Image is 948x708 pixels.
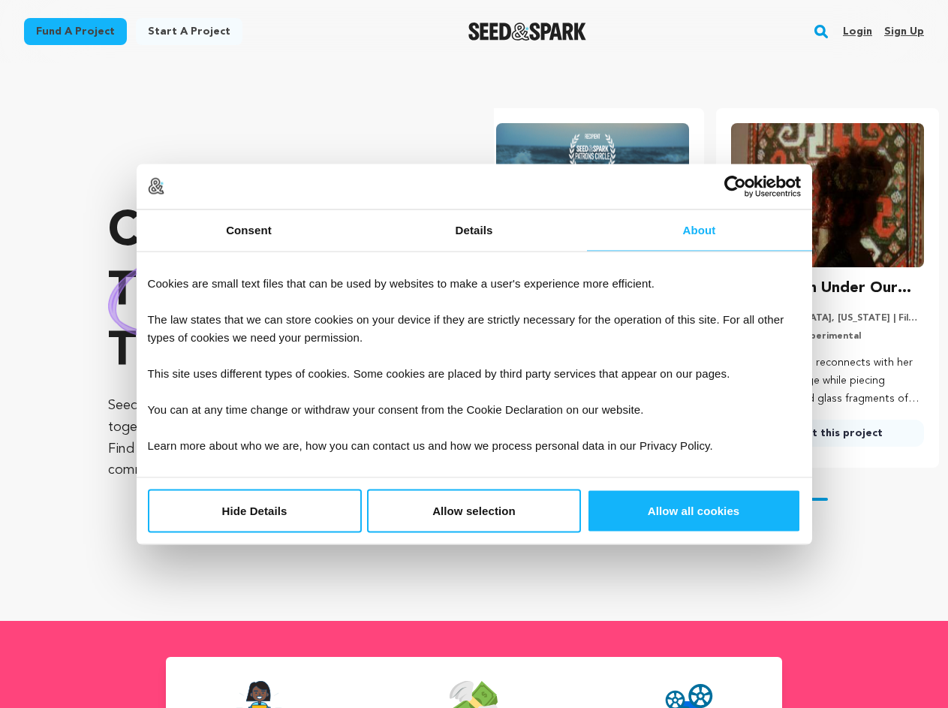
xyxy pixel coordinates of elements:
a: Usercentrics Cookiebot - opens in a new window [670,175,801,197]
a: Support this project [731,420,924,447]
a: Login [843,20,872,44]
a: Fund a project [24,18,127,45]
a: Details [362,209,587,251]
a: Seed&Spark Homepage [468,23,586,41]
p: Crowdfunding that . [108,203,434,383]
button: Allow selection [367,489,581,532]
img: Seed&Spark Logo Dark Mode [468,23,586,41]
h3: The Dragon Under Our Feet [731,276,924,300]
button: Hide Details [148,489,362,532]
p: [GEOGRAPHIC_DATA], [US_STATE] | Film Feature [731,312,924,324]
a: Start a project [136,18,242,45]
p: Documentary, Experimental [731,330,924,342]
div: Cookies are small text files that can be used by websites to make a user's experience more effici... [140,256,808,473]
button: Allow all cookies [587,489,801,532]
a: Sign up [884,20,924,44]
p: A Bay Area artist reconnects with her Armenian heritage while piecing together stained glass frag... [731,354,924,408]
p: Seed&Spark is where creators and audiences work together to bring incredible new projects to life... [108,395,434,481]
img: hand sketched image [108,247,284,338]
img: The Dragon Under Our Feet image [731,123,924,267]
img: The Sea Between Us image [496,123,689,267]
img: logo [148,178,164,194]
a: Consent [137,209,362,251]
a: About [587,209,812,251]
